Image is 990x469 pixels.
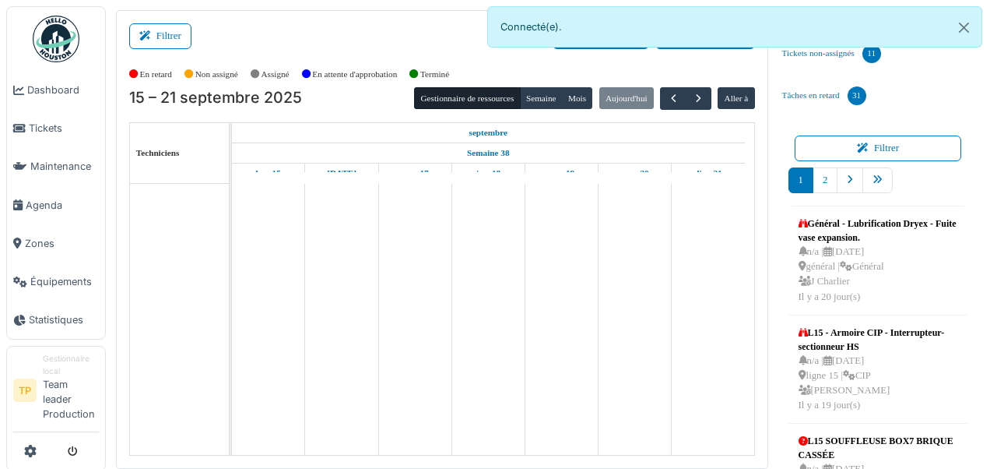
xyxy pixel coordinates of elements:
[13,379,37,402] li: TP
[251,164,284,183] a: 15 septembre 2025
[799,434,958,462] div: L15 SOUFFLEUSE BOX7 BRIQUE CASSÉE
[795,136,962,161] button: Filtrer
[862,44,881,63] div: 11
[7,263,105,301] a: Équipements
[414,87,520,109] button: Gestionnaire de ressources
[463,143,513,163] a: Semaine 38
[718,87,754,109] button: Aller à
[795,322,962,418] a: L15 - Armoire CIP - Interrupteur-sectionneur HS n/a |[DATE] ligne 15 |CIP [PERSON_NAME]Il y a 19 ...
[487,6,982,48] div: Connecté(e).
[29,121,99,136] span: Tickets
[27,83,99,97] span: Dashboard
[545,164,579,183] a: 19 septembre 2025
[599,87,654,109] button: Aujourd'hui
[799,245,958,305] div: n/a | [DATE] général | Général J Charlier Il y a 20 jour(s)
[30,159,99,174] span: Maintenance
[617,164,653,183] a: 20 septembre 2025
[33,16,79,62] img: Badge_color-CXgf-gQk.svg
[262,68,290,81] label: Assigné
[799,354,958,414] div: n/a | [DATE] ligne 15 | CIP [PERSON_NAME] Il y a 19 jour(s)
[795,213,962,309] a: Général - Lubrification Dryex - Fuite vase expansion. n/a |[DATE] général |Général J CharlierIl y...
[7,71,105,109] a: Dashboard
[776,33,887,75] a: Tickets non-assignés
[686,87,711,110] button: Suivant
[690,164,725,183] a: 21 septembre 2025
[13,353,99,432] a: TP Gestionnaire localTeam leader Production
[520,87,563,109] button: Semaine
[43,353,99,377] div: Gestionnaire local
[25,236,99,251] span: Zones
[7,109,105,147] a: Tickets
[29,312,99,327] span: Statistiques
[788,167,968,206] nav: pager
[140,68,172,81] label: En retard
[323,164,360,183] a: 16 septembre 2025
[136,148,180,157] span: Techniciens
[26,198,99,213] span: Agenda
[43,353,99,428] li: Team leader Production
[660,87,686,110] button: Précédent
[799,217,958,245] div: Général - Lubrification Dryex - Fuite vase expansion.
[312,68,397,81] label: En attente d'approbation
[7,147,105,185] a: Maintenance
[129,89,302,108] h2: 15 – 21 septembre 2025
[472,164,504,183] a: 18 septembre 2025
[946,7,981,48] button: Close
[7,186,105,224] a: Agenda
[465,123,512,143] a: 15 septembre 2025
[776,75,872,117] a: Tâches en retard
[195,68,238,81] label: Non assigné
[788,167,813,193] a: 1
[562,87,593,109] button: Mois
[7,224,105,263] a: Zones
[848,86,866,105] div: 31
[7,301,105,339] a: Statistiques
[30,274,99,289] span: Équipements
[129,23,191,49] button: Filtrer
[813,167,837,193] a: 2
[799,326,958,354] div: L15 - Armoire CIP - Interrupteur-sectionneur HS
[420,68,449,81] label: Terminé
[398,164,433,183] a: 17 septembre 2025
